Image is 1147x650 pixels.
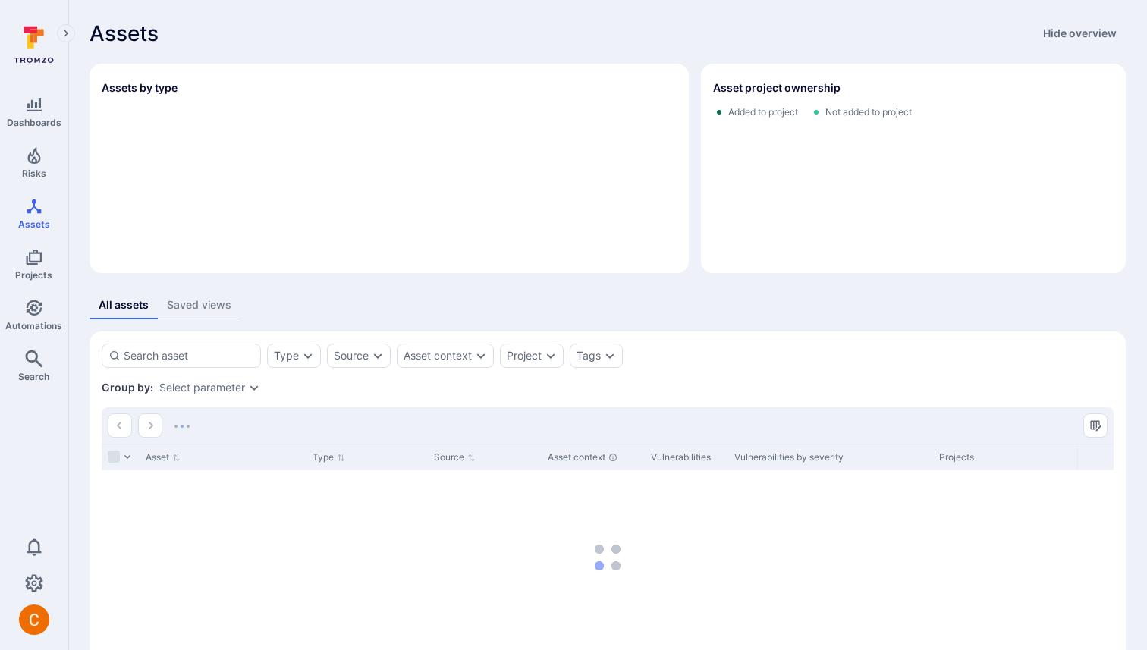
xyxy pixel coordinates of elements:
span: Group by: [102,380,153,395]
span: Assets [18,218,50,230]
button: Expand dropdown [372,350,384,362]
div: Vulnerabilities [651,451,722,464]
button: Project [507,350,542,362]
button: Go to the previous page [108,413,132,438]
img: ACg8ocJuq_DPPTkXyD9OlTnVLvDrpObecjcADscmEHLMiTyEnTELew=s96-c [19,604,49,635]
span: Assets [90,21,159,46]
img: Loading... [174,425,190,428]
button: Tags [577,350,601,362]
div: grouping parameters [159,382,260,394]
div: All assets [99,297,149,312]
button: Sort by Source [434,451,476,463]
button: Hide overview [1034,21,1126,46]
div: Projects [939,451,1117,464]
button: Type [274,350,299,362]
button: Asset context [404,350,472,362]
button: Expand dropdown [475,350,487,362]
button: Sort by Type [313,451,345,463]
span: Risks [22,168,46,179]
button: Expand dropdown [545,350,557,362]
div: Vulnerabilities by severity [734,451,927,464]
button: Expand dropdown [302,350,314,362]
div: Automatically discovered context associated with the asset [608,453,617,462]
span: Projects [15,269,52,281]
div: assets tabs [90,291,1126,319]
button: Sort by Asset [146,451,181,463]
button: Select parameter [159,382,245,394]
div: Saved views [167,297,231,312]
span: Search [18,371,49,382]
button: Source [334,350,369,362]
span: Select all rows [108,451,120,463]
span: Not added to project [825,106,912,118]
button: Expand dropdown [248,382,260,394]
div: Asset context [548,451,639,464]
button: Expand dropdown [604,350,616,362]
span: Added to project [728,106,798,118]
input: Search asset [124,348,254,363]
div: Camilo Rivera [19,604,49,635]
button: Go to the next page [138,413,162,438]
span: Automations [5,320,62,331]
button: Manage columns [1083,413,1108,438]
i: Expand navigation menu [61,27,71,40]
h2: Assets by type [102,80,178,96]
h2: Asset project ownership [713,80,841,96]
span: Dashboards [7,117,61,128]
button: Expand navigation menu [57,24,75,42]
div: Assets overview [77,52,1126,273]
